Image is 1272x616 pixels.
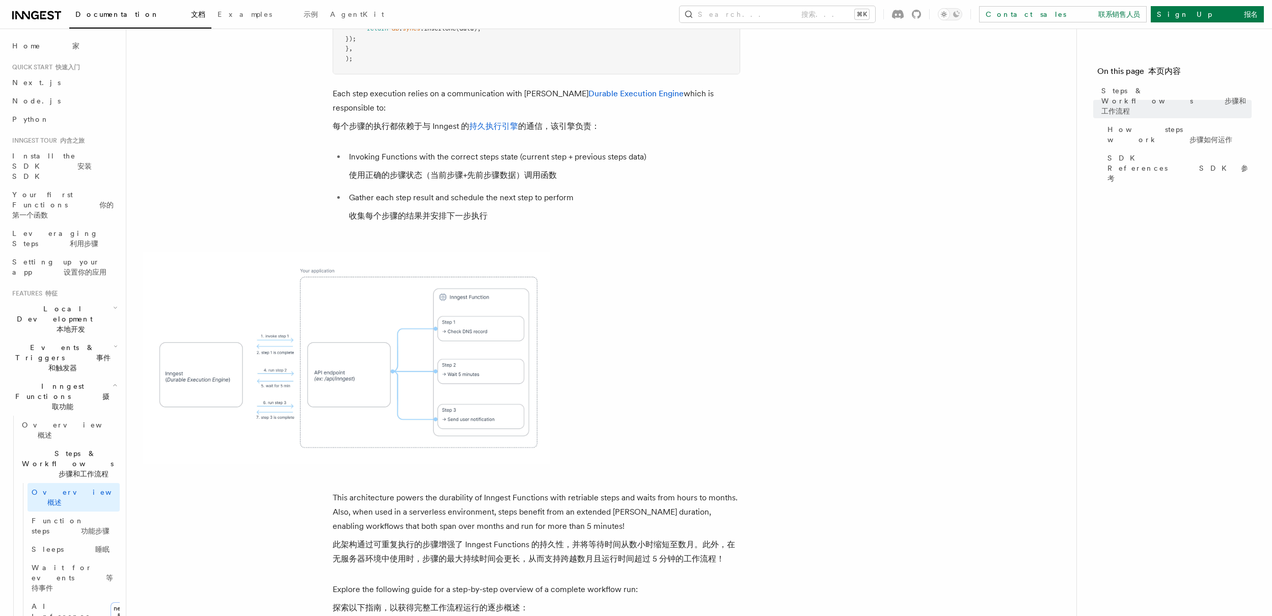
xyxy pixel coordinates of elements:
[346,150,740,186] li: Invoking Functions with the correct steps state (current step + previous steps data)
[72,42,79,50] font: 家
[333,491,740,570] p: This architecture powers the durability of Inngest Functions with retriable steps and waits from ...
[32,488,152,506] span: Overview
[8,253,120,281] a: Setting up your app 设置你的应用
[1097,65,1252,82] h4: On this page
[32,564,113,592] span: Wait for events
[12,41,79,51] span: Home
[28,483,120,512] a: Overview 概述
[191,10,205,18] font: 文档
[64,268,106,276] font: 设置你的应用
[349,45,353,52] span: ,
[95,545,110,553] font: 睡眠
[8,110,120,128] a: Python
[1103,120,1252,149] a: How steps work 步骤如何运作
[801,10,840,18] font: 搜索...
[1101,86,1252,116] span: Steps & Workflows
[345,35,356,42] span: });
[12,152,92,180] span: Install the SDK
[349,170,557,180] font: 使用正确的步骤状态（当前步骤+先前步骤数据）调用函数
[1189,136,1232,144] font: 步骤如何运作
[218,10,318,18] span: Examples
[8,92,120,110] a: Node.js
[81,527,110,535] font: 功能步骤
[56,64,80,71] font: 快速入门
[469,121,518,131] a: 持久执行引擎
[32,545,110,553] span: Sleeps
[12,78,61,87] span: Next.js
[855,9,869,19] kbd: ⌘K
[1097,82,1252,120] a: Steps & Workflows 步骤和工作流程
[69,3,211,29] a: Documentation 文档
[60,137,85,144] font: 内含之旅
[28,540,120,558] a: Sleeps 睡眠
[324,3,390,28] a: AgentKit
[18,448,129,479] span: Steps & Workflows
[8,137,85,145] span: Inngest tour
[346,191,740,227] li: Gather each step result and schedule the next step to perform
[22,421,143,439] span: Overview
[333,87,740,138] p: Each step execution relies on a communication with [PERSON_NAME] which is responsible to:
[349,211,488,221] font: 收集每个步骤的结果并安排下一步执行
[47,498,62,506] font: 概述
[1107,124,1252,145] span: How steps work
[8,300,120,338] button: Local Development 本地开发
[8,63,80,71] span: Quick start
[38,431,52,439] font: 概述
[45,290,58,297] font: 特征
[18,444,120,483] button: Steps & Workflows 步骤和工作流程
[8,37,120,55] a: Home 家
[12,229,98,248] span: Leveraging Steps
[333,121,600,131] font: 每个步骤的执行都依赖于与 Inngest 的 的通信，该引擎负责：
[1148,66,1181,76] font: 本页内容
[12,191,114,219] span: Your first Functions
[28,512,120,540] a: Function steps 功能步骤
[12,97,61,105] span: Node.js
[1244,10,1258,18] font: 报名
[12,115,49,123] span: Python
[32,517,110,535] span: Function steps
[8,185,120,224] a: Your first Functions 你的第一个函数
[28,558,120,597] a: Wait for events 等待事件
[345,45,349,52] span: }
[1103,149,1252,188] a: SDK References SDK 参考
[18,416,120,444] a: Overview 概述
[8,377,120,416] button: Inngest Functions 摄取功能
[938,8,962,20] button: Toggle dark mode
[8,73,120,92] a: Next.js
[8,147,120,185] a: Install the SDK 安装 SDK
[680,6,875,22] button: Search... 搜索...⌘K
[59,470,109,478] font: 步骤和工作流程
[8,289,58,298] span: Features
[8,381,113,412] span: Inngest Functions
[330,10,384,18] span: AgentKit
[333,603,528,612] font: 探索以下指南，以获得完整工作流程运行的逐步概述：
[1098,10,1140,18] font: 联系销售人员
[8,304,113,334] span: Local Development
[1151,6,1264,22] a: Sign Up 报名
[588,89,684,98] a: Durable Execution Engine
[75,10,205,18] span: Documentation
[12,258,106,276] span: Setting up your app
[1107,153,1252,183] span: SDK References
[345,55,353,62] span: );
[8,342,114,373] span: Events & Triggers
[333,540,735,564] font: 此架构通过可重复执行的步骤增强了 Inngest Functions 的持久性，并将等待时间从数小时缩短至数月。此外，在无服务器环境中使用时，步骤的最大持续时间会更长，从而支持跨越数月且运行时间...
[8,224,120,253] a: Leveraging Steps 利用步骤
[211,3,324,28] a: Examples 示例
[979,6,1147,22] a: Contact sales 联系销售人员
[57,325,85,333] font: 本地开发
[70,239,98,248] font: 利用步骤
[304,10,318,18] font: 示例
[143,252,550,464] img: Each Inngest Functions's step invocation implies a communication between your application and the...
[8,338,120,377] button: Events & Triggers 事件和触发器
